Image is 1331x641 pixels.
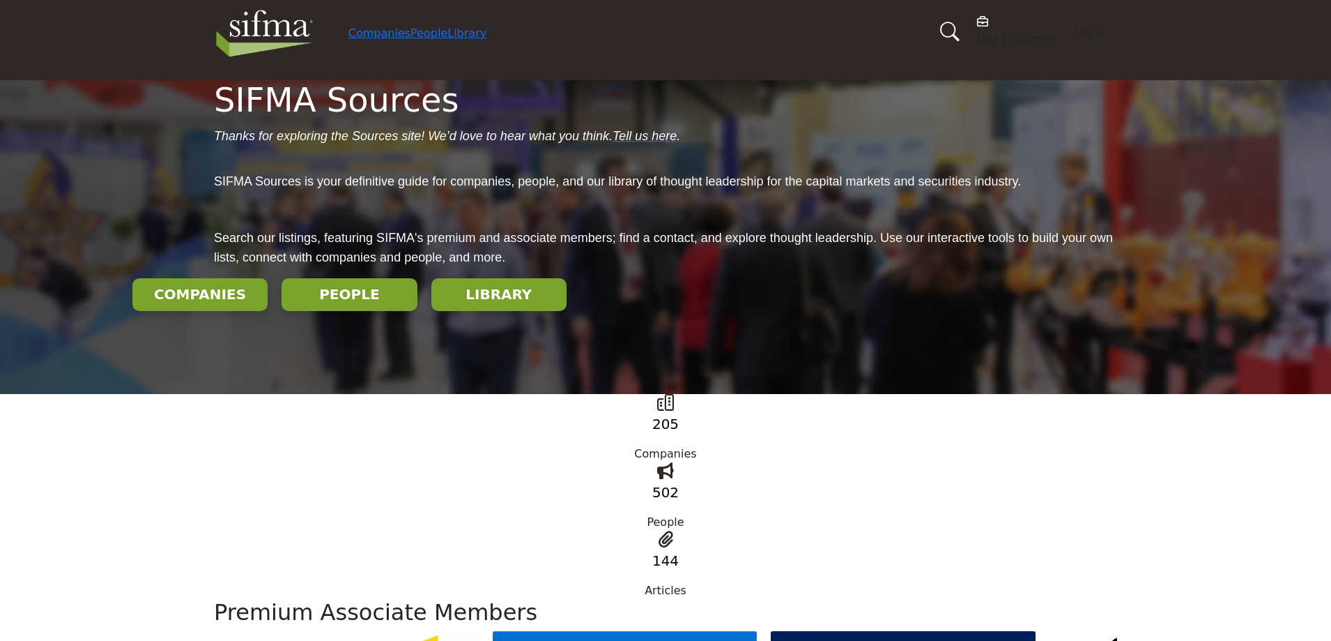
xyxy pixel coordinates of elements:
a: Companies [348,27,410,40]
span: Search our listings, featuring SIFMA's premium and associate members; find a contact, and explore... [214,231,1113,264]
button: Log In [1065,20,1117,47]
a: Search [925,13,969,50]
div: Articles [214,582,1117,599]
a: Library [447,27,486,40]
div: People [214,514,1117,531]
span: Log In [1074,27,1108,40]
a: 502 [652,484,679,501]
span: Thanks for exploring the Sources site! We’d love to hear what you think. . [214,129,680,143]
button: PEOPLE [282,278,417,311]
h2: LIBRARY [436,286,562,303]
button: COMPANIES [132,278,268,311]
h2: PEOPLE [286,286,413,303]
h2: COMPANIES [137,286,263,303]
a: Tell us here [613,129,677,143]
span: SIFMA Sources is your definitive guide for companies, people, and our library of thought leadersh... [214,174,1021,188]
a: 144 [652,552,679,569]
h2: Premium Associate Members [214,599,1117,626]
div: Companies [214,446,1117,462]
h1: SIFMA Sources [214,80,1117,121]
button: LIBRARY [431,278,567,311]
a: People [410,27,447,40]
div: My Listings [977,14,1055,47]
h5: My Listings [977,31,1055,47]
a: 205 [652,416,679,432]
img: Site Logo [214,6,315,61]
